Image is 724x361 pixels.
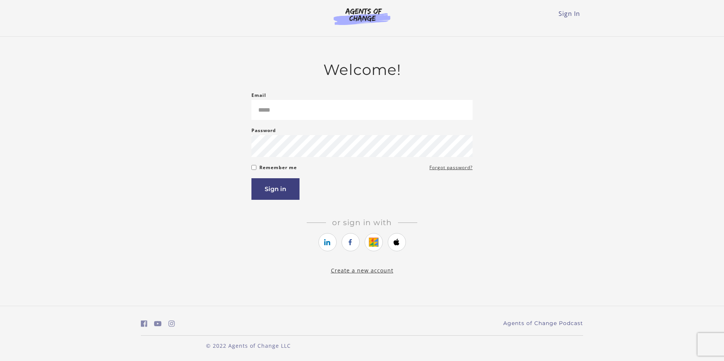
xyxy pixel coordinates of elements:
[326,218,398,227] span: Or sign in with
[365,233,383,251] a: https://courses.thinkific.com/users/auth/google?ss%5Breferral%5D=&ss%5Buser_return_to%5D=&ss%5Bvi...
[259,163,297,172] label: Remember me
[169,318,175,329] a: https://www.instagram.com/agentsofchangeprep/ (Open in a new window)
[154,320,162,327] i: https://www.youtube.com/c/AgentsofChangeTestPrepbyMeaganMitchell (Open in a new window)
[141,320,147,327] i: https://www.facebook.com/groups/aswbtestprep (Open in a new window)
[388,233,406,251] a: https://courses.thinkific.com/users/auth/apple?ss%5Breferral%5D=&ss%5Buser_return_to%5D=&ss%5Bvis...
[169,320,175,327] i: https://www.instagram.com/agentsofchangeprep/ (Open in a new window)
[503,319,583,327] a: Agents of Change Podcast
[331,267,393,274] a: Create a new account
[154,318,162,329] a: https://www.youtube.com/c/AgentsofChangeTestPrepbyMeaganMitchell (Open in a new window)
[318,233,337,251] a: https://courses.thinkific.com/users/auth/linkedin?ss%5Breferral%5D=&ss%5Buser_return_to%5D=&ss%5B...
[326,8,398,25] img: Agents of Change Logo
[141,318,147,329] a: https://www.facebook.com/groups/aswbtestprep (Open in a new window)
[559,9,580,18] a: Sign In
[251,126,276,135] label: Password
[251,61,473,79] h2: Welcome!
[429,163,473,172] a: Forgot password?
[251,178,300,200] button: Sign in
[251,91,266,100] label: Email
[141,342,356,350] p: © 2022 Agents of Change LLC
[342,233,360,251] a: https://courses.thinkific.com/users/auth/facebook?ss%5Breferral%5D=&ss%5Buser_return_to%5D=&ss%5B...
